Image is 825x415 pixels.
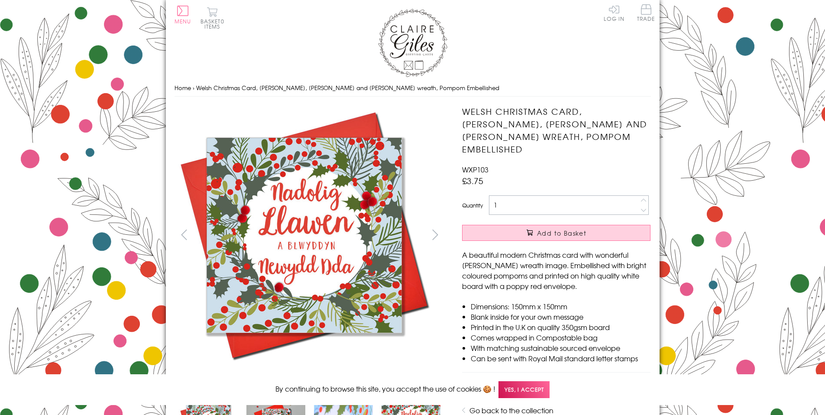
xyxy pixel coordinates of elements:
img: Claire Giles Greetings Cards [378,9,447,77]
span: £3.75 [462,175,483,187]
h1: Welsh Christmas Card, [PERSON_NAME], [PERSON_NAME] and [PERSON_NAME] wreath, Pompom Embellished [462,105,650,155]
li: Can be sent with Royal Mail standard letter stamps [471,353,650,363]
span: Menu [175,17,191,25]
span: › [193,84,194,92]
span: 0 items [204,17,224,30]
li: With matching sustainable sourced envelope [471,343,650,353]
button: next [425,225,445,244]
li: Dimensions: 150mm x 150mm [471,301,650,311]
a: Log In [604,4,624,21]
button: Basket0 items [201,7,224,29]
a: Home [175,84,191,92]
span: Yes, I accept [498,381,550,398]
span: WXP103 [462,164,489,175]
img: Welsh Christmas Card, Nadolig Llawen, Holly and berry wreath, Pompom Embellished [445,105,705,313]
li: Blank inside for your own message [471,311,650,322]
span: Welsh Christmas Card, [PERSON_NAME], [PERSON_NAME] and [PERSON_NAME] wreath, Pompom Embellished [196,84,499,92]
button: Menu [175,6,191,24]
label: Quantity [462,201,483,209]
a: Trade [637,4,655,23]
span: Trade [637,4,655,21]
nav: breadcrumbs [175,79,651,97]
button: prev [175,225,194,244]
button: Add to Basket [462,225,650,241]
span: Add to Basket [537,229,586,237]
p: A beautiful modern Christmas card with wonderful [PERSON_NAME] wreath image. Embellished with bri... [462,250,650,291]
img: Welsh Christmas Card, Nadolig Llawen, Holly and berry wreath, Pompom Embellished [174,105,434,365]
li: Printed in the U.K on quality 350gsm board [471,322,650,332]
li: Comes wrapped in Compostable bag [471,332,650,343]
